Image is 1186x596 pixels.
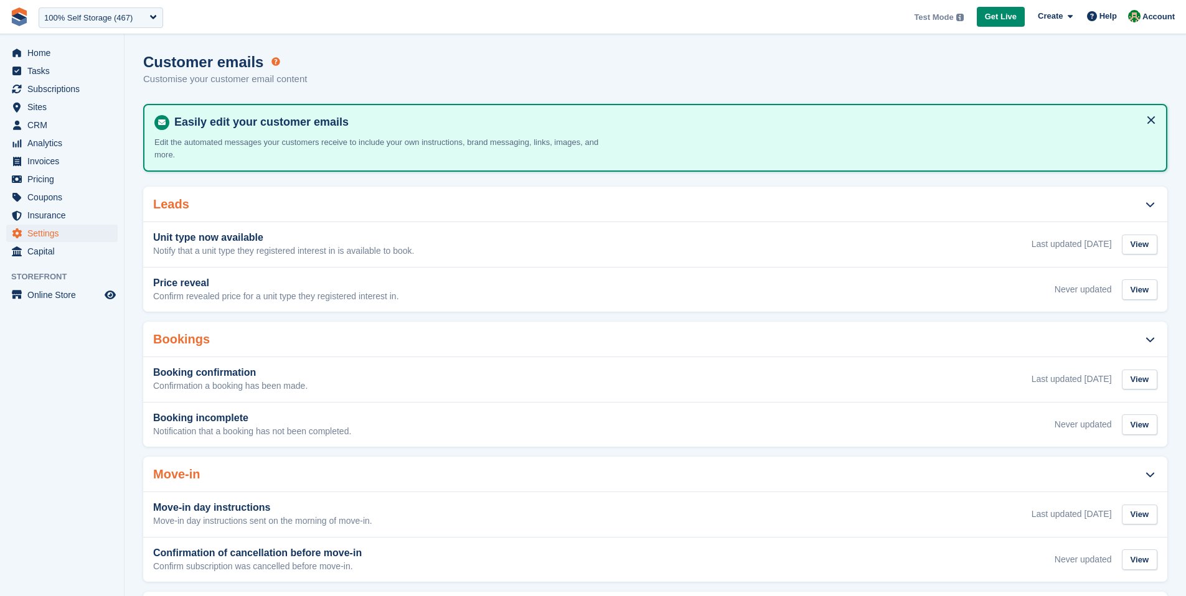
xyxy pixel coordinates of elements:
[6,170,118,188] a: menu
[6,207,118,224] a: menu
[985,11,1017,23] span: Get Live
[6,286,118,304] a: menu
[1032,373,1112,386] div: Last updated [DATE]
[153,246,414,257] p: Notify that a unit type they registered interest in is available to book.
[6,80,118,98] a: menu
[1055,418,1112,431] div: Never updated
[153,561,362,572] p: Confirm subscription was cancelled before move-in.
[153,502,372,513] h3: Move-in day instructions
[1122,235,1157,255] div: View
[153,412,351,424] h3: Booking incomplete
[143,357,1167,402] a: Booking confirmation Confirmation a booking has been made. Last updated [DATE] View
[27,189,102,206] span: Coupons
[977,7,1025,27] a: Get Live
[1122,370,1157,390] div: View
[143,72,307,86] p: Customise your customer email content
[153,547,362,559] h3: Confirmation of cancellation before move-in
[153,381,308,392] p: Confirmation a booking has been made.
[153,291,399,302] p: Confirm revealed price for a unit type they registered interest in.
[1122,549,1157,570] div: View
[153,197,189,212] h2: Leads
[6,225,118,242] a: menu
[914,11,953,24] span: Test Mode
[1099,10,1117,22] span: Help
[153,467,200,482] h2: Move-in
[27,286,102,304] span: Online Store
[1055,283,1112,296] div: Never updated
[1055,553,1112,566] div: Never updated
[27,116,102,134] span: CRM
[1128,10,1141,22] img: Mark Dawson
[153,332,210,347] h2: Bookings
[27,134,102,152] span: Analytics
[154,136,621,161] p: Edit the automated messages your customers receive to include your own instructions, brand messag...
[27,44,102,62] span: Home
[153,516,372,527] p: Move-in day instructions sent on the morning of move-in.
[27,152,102,170] span: Invoices
[27,98,102,116] span: Sites
[27,62,102,80] span: Tasks
[143,222,1167,267] a: Unit type now available Notify that a unit type they registered interest in is available to book....
[6,189,118,206] a: menu
[143,268,1167,312] a: Price reveal Confirm revealed price for a unit type they registered interest in. Never updated View
[153,367,308,378] h3: Booking confirmation
[6,116,118,134] a: menu
[153,232,414,243] h3: Unit type now available
[153,277,399,289] h3: Price reveal
[143,492,1167,537] a: Move-in day instructions Move-in day instructions sent on the morning of move-in. Last updated [D...
[11,271,124,283] span: Storefront
[27,243,102,260] span: Capital
[27,170,102,188] span: Pricing
[6,98,118,116] a: menu
[956,14,964,21] img: icon-info-grey-7440780725fd019a000dd9b08b2336e03edf1995a4989e88bcd33f0948082b44.svg
[27,80,102,98] span: Subscriptions
[27,225,102,242] span: Settings
[103,287,118,302] a: Preview store
[6,243,118,260] a: menu
[1122,279,1157,300] div: View
[270,56,281,67] div: Tooltip anchor
[143,54,307,70] h1: Customer emails
[6,152,118,170] a: menu
[1038,10,1063,22] span: Create
[1122,414,1157,435] div: View
[143,538,1167,582] a: Confirmation of cancellation before move-in Confirm subscription was cancelled before move-in. Ne...
[6,62,118,80] a: menu
[1122,505,1157,525] div: View
[153,426,351,437] p: Notification that a booking has not been completed.
[6,134,118,152] a: menu
[169,115,1156,129] h4: Easily edit your customer emails
[143,403,1167,447] a: Booking incomplete Notification that a booking has not been completed. Never updated View
[1032,508,1112,521] div: Last updated [DATE]
[10,7,29,26] img: stora-icon-8386f47178a22dfd0bd8f6a31ec36ba5ce8667c1dd55bd0f319d3a0aa187defe.svg
[1032,238,1112,251] div: Last updated [DATE]
[6,44,118,62] a: menu
[27,207,102,224] span: Insurance
[44,12,133,24] div: 100% Self Storage (467)
[1142,11,1175,23] span: Account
